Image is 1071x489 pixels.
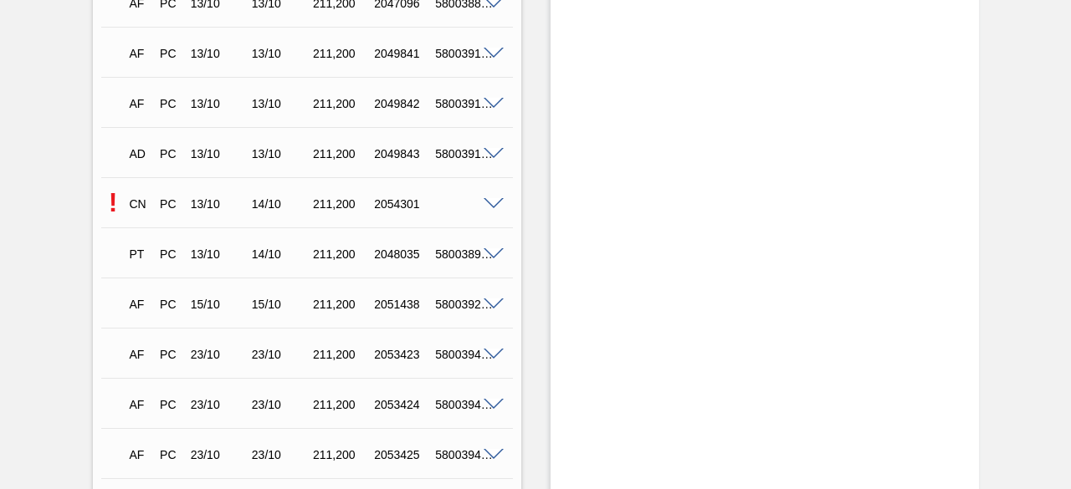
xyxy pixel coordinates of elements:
[431,247,497,261] div: 5800389537
[156,298,185,311] div: Pedido de Compra
[431,398,497,411] div: 5800394745
[126,135,155,172] div: Aguardando Descarga
[126,336,155,373] div: Aguardando Faturamento
[309,448,375,461] div: 211,200
[248,348,314,361] div: 23/10/2025
[126,236,155,273] div: Pedido em Trânsito
[187,47,253,60] div: 13/10/2025
[156,348,185,361] div: Pedido de Compra
[126,85,155,122] div: Aguardando Faturamento
[431,348,497,361] div: 5800394744
[309,147,375,160] div: 211,200
[156,47,185,60] div: Pedido de Compra
[187,398,253,411] div: 23/10/2025
[187,298,253,311] div: 15/10/2025
[156,197,185,211] div: Pedido de Compra
[309,298,375,311] div: 211,200
[248,147,314,160] div: 13/10/2025
[370,147,436,160] div: 2049843
[130,298,151,311] p: AF
[156,147,185,160] div: Pedido de Compra
[248,398,314,411] div: 23/10/2025
[370,398,436,411] div: 2053424
[248,97,314,110] div: 13/10/2025
[187,97,253,110] div: 13/10/2025
[309,398,375,411] div: 211,200
[130,398,151,411] p: AF
[126,436,155,473] div: Aguardando Faturamento
[187,147,253,160] div: 13/10/2025
[156,97,185,110] div: Pedido de Compra
[309,247,375,261] div: 211,200
[431,448,497,461] div: 5800394746
[309,348,375,361] div: 211,200
[370,247,436,261] div: 2048035
[309,197,375,211] div: 211,200
[431,298,497,311] div: 5800392792
[130,147,151,160] p: AD
[370,348,436,361] div: 2053423
[309,97,375,110] div: 211,200
[130,47,151,60] p: AF
[126,35,155,72] div: Aguardando Faturamento
[248,247,314,261] div: 14/10/2025
[431,97,497,110] div: 5800391214
[126,386,155,423] div: Aguardando Faturamento
[156,398,185,411] div: Pedido de Compra
[187,348,253,361] div: 23/10/2025
[431,147,497,160] div: 5800391215
[156,247,185,261] div: Pedido de Compra
[431,47,497,60] div: 5800391213
[187,448,253,461] div: 23/10/2025
[370,47,436,60] div: 2049841
[156,448,185,461] div: Pedido de Compra
[130,348,151,361] p: AF
[370,97,436,110] div: 2049842
[126,186,155,222] div: Composição de Carga em Negociação
[248,47,314,60] div: 13/10/2025
[248,197,314,211] div: 14/10/2025
[248,448,314,461] div: 23/10/2025
[130,97,151,110] p: AF
[309,47,375,60] div: 211,200
[130,448,151,461] p: AF
[126,286,155,323] div: Aguardando Faturamento
[370,298,436,311] div: 2051438
[130,247,151,261] p: PT
[187,197,253,211] div: 13/10/2025
[101,187,126,218] p: Pendente de aceite
[187,247,253,261] div: 13/10/2025
[370,197,436,211] div: 2054301
[248,298,314,311] div: 15/10/2025
[370,448,436,461] div: 2053425
[130,197,151,211] p: CN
